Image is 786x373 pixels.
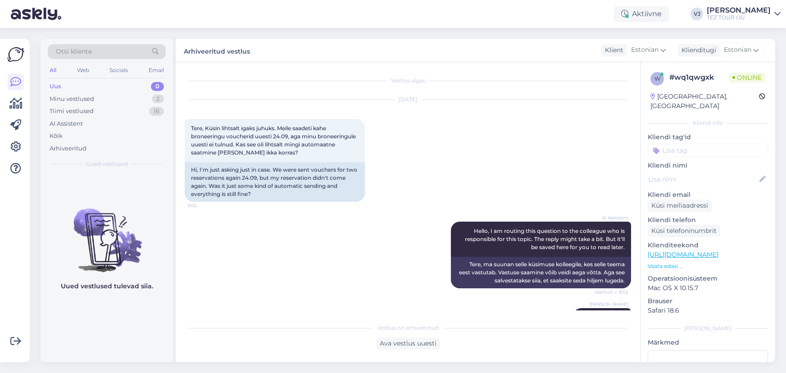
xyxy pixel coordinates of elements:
p: Operatsioonisüsteem [648,274,768,283]
div: 2 [152,95,164,104]
div: Klienditugi [678,45,716,55]
p: Kliendi email [648,190,768,200]
input: Lisa tag [648,144,768,157]
div: Ava vestlus uuesti [376,337,440,350]
div: Tere, ma suunan selle küsimuse kolleegile, kes selle teema eest vastutab. Vastuse saamine võib ve... [451,257,631,288]
p: Kliendi telefon [648,215,768,225]
label: Arhiveeritud vestlus [184,44,250,56]
p: Kliendi tag'id [648,132,768,142]
div: [PERSON_NAME] [648,324,768,332]
span: Vestlus on arhiveeritud [377,324,439,332]
span: w [654,75,660,82]
div: All [48,64,58,76]
span: Tere, Küsin lihtsalt igaks juhuks. Meile saadeti kahe broneeringu voucherid uuesti 24.09, aga min... [191,125,357,156]
p: Märkmed [648,338,768,347]
span: Estonian [631,45,659,55]
div: Hi, I'm just asking just in case. We were sent vouchers for two reservations again 24.09, but my ... [185,162,365,202]
div: Uus [50,82,61,91]
span: AI Assistent [595,214,628,221]
div: TEZ TOUR OÜ [707,14,771,21]
img: Askly Logo [7,46,24,63]
div: Kliendi info [648,119,768,127]
a: [URL][DOMAIN_NAME] [648,250,718,259]
span: 9:02 [187,202,221,209]
div: Minu vestlused [50,95,94,104]
div: Tiimi vestlused [50,107,94,116]
div: 0 [151,82,164,91]
div: Kõik [50,132,63,141]
span: Otsi kliente [56,47,92,56]
p: Klienditeekond [648,241,768,250]
p: Mac OS X 10.15.7 [648,283,768,293]
div: Socials [108,64,130,76]
div: Email [147,64,166,76]
span: Estonian [724,45,751,55]
div: AI Assistent [50,119,83,128]
div: Klient [601,45,623,55]
div: Web [75,64,91,76]
a: [PERSON_NAME]TEZ TOUR OÜ [707,7,781,21]
p: Uued vestlused tulevad siia. [61,282,153,291]
p: Kliendi nimi [648,161,768,170]
p: Safari 18.6 [648,306,768,315]
div: VJ [691,8,703,20]
div: Arhiveeritud [50,144,86,153]
img: No chats [41,192,173,273]
div: # wq1qwgxk [669,72,729,83]
div: [GEOGRAPHIC_DATA], [GEOGRAPHIC_DATA] [650,92,759,111]
div: [PERSON_NAME] [707,7,771,14]
div: [DATE] [185,96,631,104]
p: Brauser [648,296,768,306]
div: 16 [149,107,164,116]
div: Küsi telefoninumbrit [648,225,720,237]
span: Nähtud ✓ 9:02 [595,289,628,296]
span: Hello, I am routing this question to the colleague who is responsible for this topic. The reply m... [465,227,626,250]
span: Uued vestlused [86,160,128,168]
span: [PERSON_NAME] [590,301,628,308]
div: Aktiivne [614,6,669,22]
div: Küsi meiliaadressi [648,200,712,212]
span: Online [729,73,765,82]
div: Vestlus algas [185,77,631,85]
p: Vaata edasi ... [648,262,768,270]
input: Lisa nimi [648,174,758,184]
